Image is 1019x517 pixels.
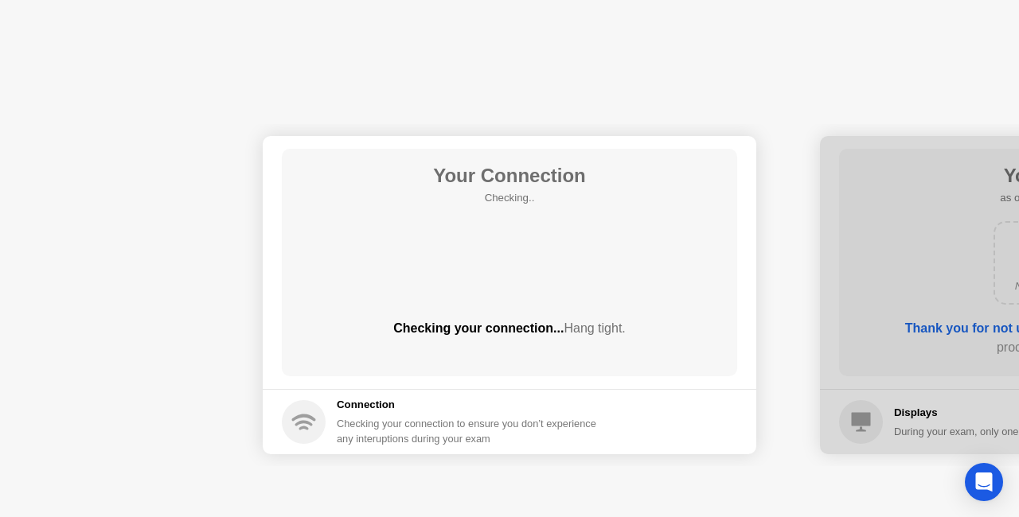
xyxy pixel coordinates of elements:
[433,161,586,190] h1: Your Connection
[564,321,625,335] span: Hang tight.
[337,397,606,413] h5: Connection
[965,463,1003,501] div: Open Intercom Messenger
[433,190,586,206] h5: Checking..
[337,416,606,446] div: Checking your connection to ensure you don’t experience any interuptions during your exam
[282,319,737,338] div: Checking your connection...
